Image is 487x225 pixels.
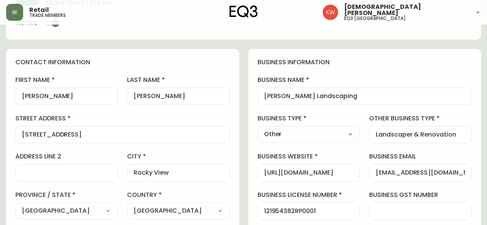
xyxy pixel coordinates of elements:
[344,16,406,21] h5: eq3 [GEOGRAPHIC_DATA]
[264,169,353,177] input: https://www.designshop.com
[15,58,230,67] h4: contact information
[369,114,472,123] label: other business type
[229,5,258,18] img: logo
[258,76,472,84] label: business name
[344,4,469,16] span: [DEMOGRAPHIC_DATA][PERSON_NAME]
[15,152,118,161] label: address line 2
[127,191,229,199] label: country
[127,152,229,161] label: city
[29,13,66,18] h5: trade members
[258,152,360,161] label: business website
[258,114,360,123] label: business type
[258,191,360,199] label: business license number
[127,76,229,84] label: last name
[29,7,49,13] span: Retail
[15,114,230,123] label: street address
[15,191,118,199] label: province / state
[369,152,472,161] label: business email
[258,58,472,67] h4: business information
[369,191,472,199] label: business gst number
[323,5,338,20] img: f33162b67396b0982c40ce2a87247151
[15,76,118,84] label: first name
